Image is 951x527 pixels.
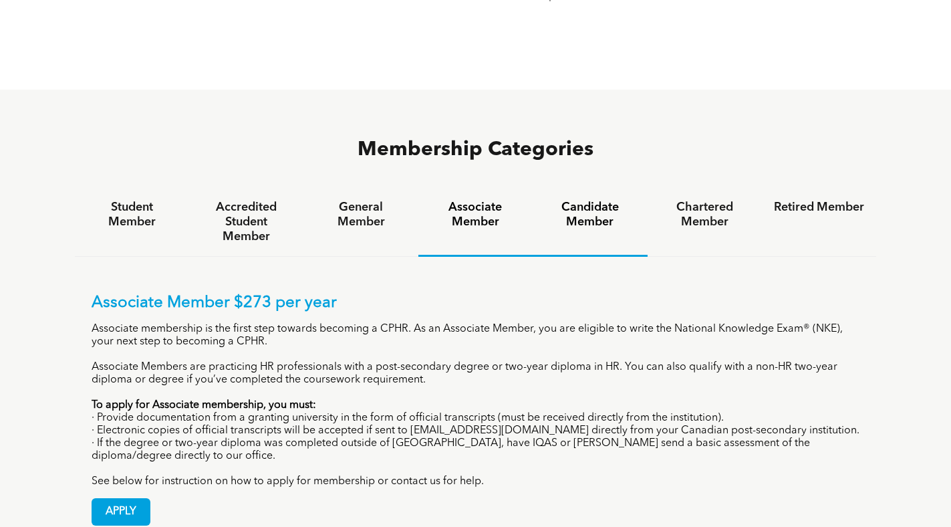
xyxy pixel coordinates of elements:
p: Associate Member $273 per year [92,294,860,313]
p: Associate Members are practicing HR professionals with a post-secondary degree or two-year diplom... [92,361,860,387]
h4: Retired Member [774,200,864,215]
h4: General Member [315,200,406,229]
h4: Chartered Member [660,200,750,229]
strong: To apply for Associate membership, you must: [92,400,316,411]
h4: Associate Member [430,200,521,229]
p: Associate membership is the first step towards becoming a CPHR. As an Associate Member, you are e... [92,323,860,348]
p: · Electronic copies of official transcripts will be accepted if sent to [EMAIL_ADDRESS][DOMAIN_NA... [92,425,860,437]
h4: Candidate Member [545,200,635,229]
p: · If the degree or two-year diploma was completed outside of [GEOGRAPHIC_DATA], have IQAS or [PER... [92,437,860,463]
p: See below for instruction on how to apply for membership or contact us for help. [92,476,860,488]
span: Membership Categories [358,140,593,160]
h4: Student Member [87,200,177,229]
a: APPLY [92,498,150,526]
p: · Provide documentation from a granting university in the form of official transcripts (must be r... [92,412,860,425]
h4: Accredited Student Member [201,200,291,244]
